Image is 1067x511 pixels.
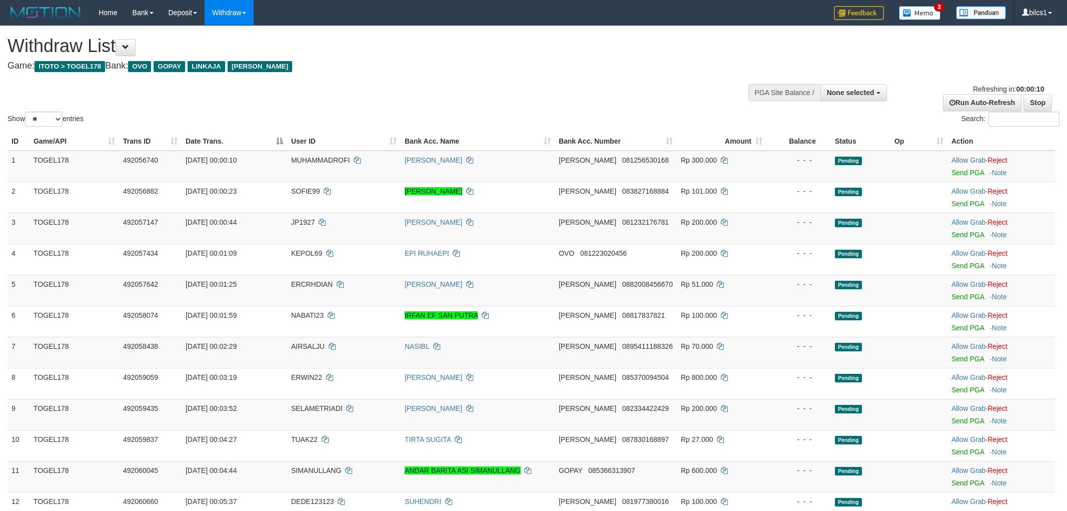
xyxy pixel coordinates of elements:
[770,186,827,196] div: - - -
[947,368,1055,399] td: ·
[559,280,616,288] span: [PERSON_NAME]
[8,132,30,151] th: ID
[987,218,1007,226] a: Reject
[831,132,890,151] th: Status
[951,435,987,443] span: ·
[8,182,30,213] td: 2
[401,132,555,151] th: Bank Acc. Name: activate to sort column ascending
[992,262,1007,270] a: Note
[951,293,984,301] a: Send PGA
[622,280,673,288] span: Copy 0882008456670 to clipboard
[951,262,984,270] a: Send PGA
[588,466,635,474] span: Copy 085366313907 to clipboard
[951,311,985,319] a: Allow Grab
[951,435,985,443] a: Allow Grab
[559,373,616,381] span: [PERSON_NAME]
[123,342,158,350] span: 492058438
[186,404,237,412] span: [DATE] 00:03:52
[770,217,827,227] div: - - -
[835,312,862,320] span: Pending
[992,448,1007,456] a: Note
[186,466,237,474] span: [DATE] 00:04:44
[128,61,151,72] span: OVO
[951,466,987,474] span: ·
[559,342,616,350] span: [PERSON_NAME]
[559,497,616,505] span: [PERSON_NAME]
[951,373,987,381] span: ·
[987,187,1007,195] a: Reject
[186,342,237,350] span: [DATE] 00:02:29
[681,249,717,257] span: Rp 200.000
[30,399,119,430] td: TOGEL178
[681,342,713,350] span: Rp 70.000
[622,497,669,505] span: Copy 081977380016 to clipboard
[580,249,627,257] span: Copy 081223020456 to clipboard
[951,373,985,381] a: Allow Grab
[951,249,987,257] span: ·
[559,466,582,474] span: GOPAY
[681,466,717,474] span: Rp 600.000
[405,311,478,319] a: IRFAN EF SAN PUTRA
[182,132,287,151] th: Date Trans.: activate to sort column descending
[228,61,292,72] span: [PERSON_NAME]
[186,280,237,288] span: [DATE] 00:01:25
[947,132,1055,151] th: Action
[123,373,158,381] span: 492059059
[770,248,827,258] div: - - -
[622,311,665,319] span: Copy 08817837821 to clipboard
[770,465,827,475] div: - - -
[973,85,1044,93] span: Refreshing in:
[123,156,158,164] span: 492056740
[835,219,862,227] span: Pending
[770,496,827,506] div: - - -
[835,281,862,289] span: Pending
[951,448,984,456] a: Send PGA
[555,132,677,151] th: Bank Acc. Number: activate to sort column ascending
[8,275,30,306] td: 5
[8,430,30,461] td: 10
[186,218,237,226] span: [DATE] 00:00:44
[123,404,158,412] span: 492059435
[8,306,30,337] td: 6
[291,373,322,381] span: ERWIN22
[8,112,84,127] label: Show entries
[8,5,84,20] img: MOTION_logo.png
[8,244,30,275] td: 4
[987,280,1007,288] a: Reject
[770,279,827,289] div: - - -
[291,466,341,474] span: SIMANULLANG
[987,435,1007,443] a: Reject
[559,311,616,319] span: [PERSON_NAME]
[987,249,1007,257] a: Reject
[291,497,334,505] span: DEDE123123
[992,479,1007,487] a: Note
[622,435,669,443] span: Copy 087830168897 to clipboard
[951,231,984,239] a: Send PGA
[186,311,237,319] span: [DATE] 00:01:59
[8,61,701,71] h4: Game: Bank:
[681,280,713,288] span: Rp 51.000
[934,3,944,12] span: 3
[8,337,30,368] td: 7
[123,280,158,288] span: 492057642
[30,151,119,182] td: TOGEL178
[987,342,1007,350] a: Reject
[992,231,1007,239] a: Note
[8,36,701,56] h1: Withdraw List
[951,169,984,177] a: Send PGA
[947,275,1055,306] td: ·
[681,187,717,195] span: Rp 101.000
[681,311,717,319] span: Rp 100.000
[947,244,1055,275] td: ·
[287,132,401,151] th: User ID: activate to sort column ascending
[835,498,862,506] span: Pending
[992,386,1007,394] a: Note
[559,435,616,443] span: [PERSON_NAME]
[835,374,862,382] span: Pending
[835,405,862,413] span: Pending
[405,435,451,443] a: TIRTA SUGITA
[992,355,1007,363] a: Note
[770,403,827,413] div: - - -
[154,61,185,72] span: GOPAY
[770,155,827,165] div: - - -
